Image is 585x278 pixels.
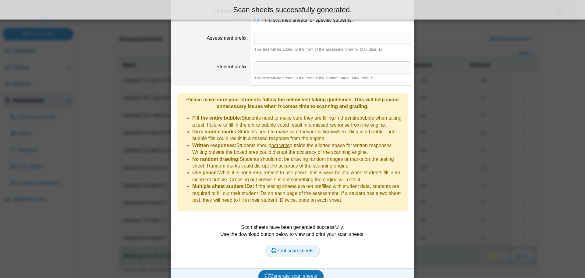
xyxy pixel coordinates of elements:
li: While it is not a requirement to use pencil, it is always helpful when students fill in an incorr... [192,169,405,183]
u: not write [271,143,289,148]
b: Dark bubble marks: [192,129,238,134]
li: Students need to make sure they when filling in a bubble. Light bubble fills could result in a mi... [192,128,405,142]
b: No random drawing: [192,157,240,162]
b: Multiple sheet student IDs: [192,184,254,189]
div: This text will be added to the front of the assessment name. Max Size: 16 [254,47,411,52]
div: Scan sheets successfully generated. [5,5,580,15]
b: Use pencil: [192,170,218,175]
div: Scan sheets have been generated successfully. Use the download button below to view and print you... [174,224,411,264]
b: Fill the entire bubble: [192,115,242,121]
li: Students should outside the allotted space for written responses. Writing outside the boxed area ... [192,142,405,156]
a: Print scan sheets [265,245,320,257]
u: entire [347,115,360,121]
span: Print scanned sheets for specific students. [261,17,353,23]
u: press firmly [309,129,334,134]
li: If the testing sheets are not prefilled with student data, students are required to fill out thei... [192,183,405,204]
label: Student prefix [216,64,248,69]
li: Students need to make sure they are filling in the bubble when taking a test. Failure to fill in ... [192,115,405,128]
li: Students should not be drawing random images or marks on the testing sheet. Random marks could di... [192,156,405,170]
b: Written responses: [192,143,236,148]
b: Please make sure your students follow the below test taking guidelines. This will help avoid unne... [186,97,399,109]
div: This text will be added to the front of the student name. Max Size: 16 [254,75,411,81]
label: Assessment prefix [207,35,248,41]
span: Print scan sheets [271,248,314,253]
